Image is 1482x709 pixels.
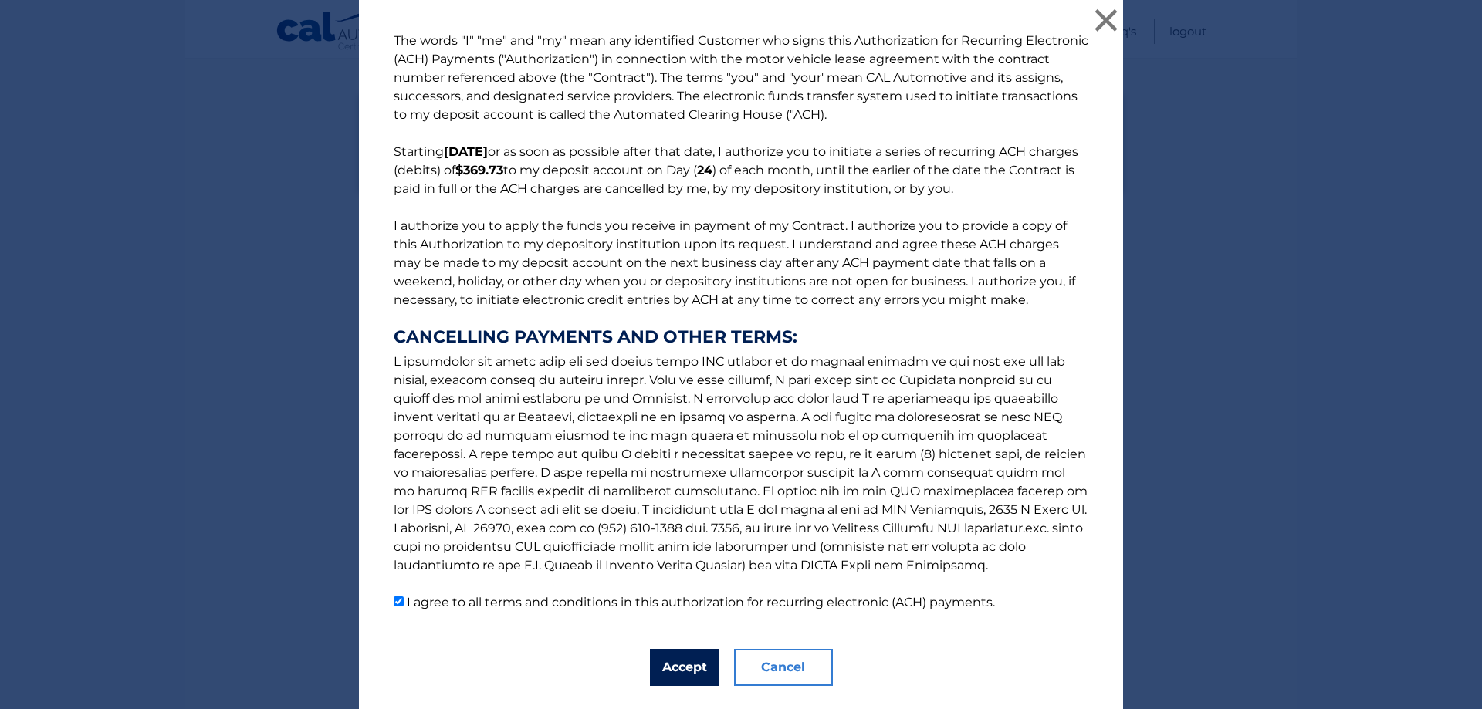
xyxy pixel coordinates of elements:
b: $369.73 [455,163,503,177]
b: 24 [697,163,712,177]
button: Accept [650,649,719,686]
strong: CANCELLING PAYMENTS AND OTHER TERMS: [394,328,1088,346]
label: I agree to all terms and conditions in this authorization for recurring electronic (ACH) payments. [407,595,995,609]
button: Cancel [734,649,833,686]
p: The words "I" "me" and "my" mean any identified Customer who signs this Authorization for Recurri... [378,32,1104,612]
button: × [1091,5,1122,35]
b: [DATE] [444,144,488,159]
